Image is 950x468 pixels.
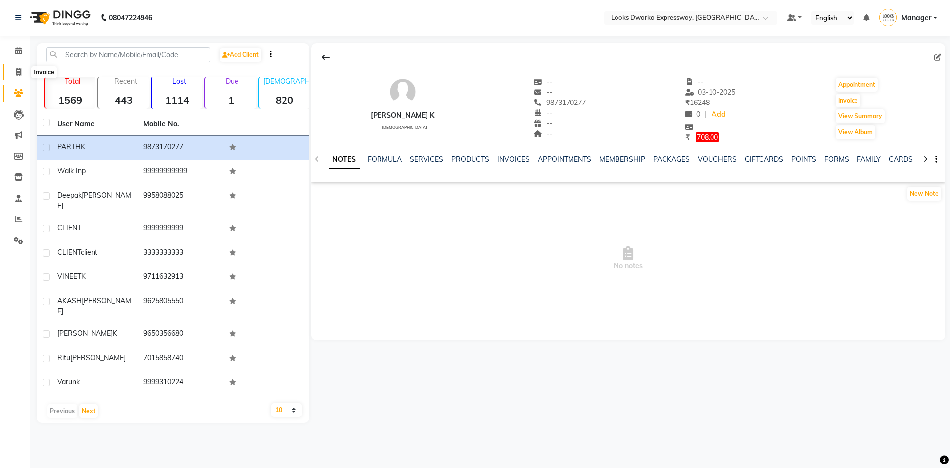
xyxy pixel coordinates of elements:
[138,241,224,265] td: 3333333333
[534,129,553,138] span: --
[138,184,224,217] td: 9958088025
[382,125,427,130] span: [DEMOGRAPHIC_DATA]
[76,377,80,386] span: k
[902,13,931,23] span: Manager
[220,48,261,62] a: Add Client
[138,371,224,395] td: 9999310224
[57,377,76,386] span: Varun
[685,98,710,107] span: 16248
[388,77,418,106] img: avatar
[710,108,727,122] a: Add
[57,223,81,232] span: CLIENT
[824,155,849,164] a: FORMS
[653,155,690,164] a: PACKAGES
[205,94,256,106] strong: 1
[113,329,117,338] span: k
[879,9,897,26] img: Manager
[51,113,138,136] th: User Name
[81,142,85,151] span: K
[152,94,202,106] strong: 1114
[25,4,93,32] img: logo
[534,119,553,128] span: --
[49,77,95,86] p: Total
[138,113,224,136] th: Mobile No.
[836,125,875,139] button: View Album
[57,296,131,315] span: [PERSON_NAME]
[836,78,878,92] button: Appointment
[685,77,704,86] span: --
[534,108,553,117] span: --
[745,155,783,164] a: GIFTCARDS
[57,191,82,200] span: Deepak
[138,136,224,160] td: 9873170277
[138,217,224,241] td: 9999999999
[82,166,86,175] span: p
[534,98,586,107] span: 9873170277
[263,77,310,86] p: [DEMOGRAPHIC_DATA]
[57,142,81,151] span: PARTH
[79,404,98,418] button: Next
[538,155,591,164] a: APPOINTMENTS
[70,353,126,362] span: [PERSON_NAME]
[451,155,489,164] a: PRODUCTS
[138,322,224,347] td: 9650356680
[57,296,82,305] span: AKASH
[57,329,113,338] span: [PERSON_NAME]
[311,209,945,309] span: No notes
[704,109,706,120] span: |
[685,110,700,119] span: 0
[599,155,645,164] a: MEMBERSHIP
[46,47,210,62] input: Search by Name/Mobile/Email/Code
[138,265,224,290] td: 9711632913
[81,272,86,281] span: K
[685,133,690,142] span: ₹
[698,155,737,164] a: VOUCHERS
[534,88,553,97] span: --
[138,290,224,322] td: 9625805550
[857,155,881,164] a: FAMILY
[410,155,443,164] a: SERVICES
[329,151,360,169] a: NOTES
[57,166,82,175] span: walk in
[534,77,553,86] span: --
[57,353,70,362] span: ritu
[109,4,152,32] b: 08047224946
[315,48,336,67] div: Back to Client
[57,272,81,281] span: VINEET
[98,94,149,106] strong: 443
[685,98,690,107] span: ₹
[259,94,310,106] strong: 820
[836,94,860,107] button: Invoice
[81,248,97,257] span: client
[31,66,56,78] div: Invoice
[889,155,913,164] a: CARDS
[57,191,131,210] span: [PERSON_NAME]
[102,77,149,86] p: Recent
[57,248,81,257] span: CLIENT
[156,77,202,86] p: Lost
[685,88,736,97] span: 03-10-2025
[791,155,816,164] a: POINTS
[696,132,719,142] span: 708.00
[907,187,941,201] button: New Note
[207,77,256,86] p: Due
[497,155,530,164] a: INVOICES
[836,109,885,123] button: View Summary
[138,160,224,184] td: 99999999999
[138,347,224,371] td: 7015858740
[371,110,434,121] div: [PERSON_NAME] K
[368,155,402,164] a: FORMULA
[45,94,95,106] strong: 1569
